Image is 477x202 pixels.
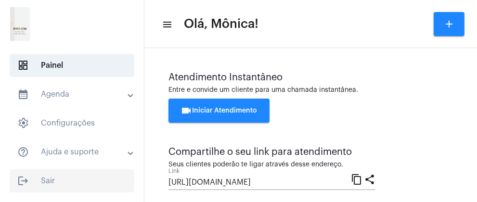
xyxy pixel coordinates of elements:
mat-icon: videocam [181,105,193,116]
span: sidenav icon [17,60,29,71]
mat-icon: sidenav icon [17,175,29,187]
span: Olá, Mônica! [184,16,258,32]
div: Compartilhe o seu link para atendimento [168,147,375,157]
mat-panel-title: Ajuda e suporte [17,146,129,158]
mat-panel-title: Agenda [17,88,129,100]
span: Sair [10,169,134,192]
span: Configurações [10,112,134,135]
mat-expansion-panel-header: sidenav iconAjuda e suporte [6,140,144,164]
mat-icon: add [443,18,455,30]
img: 21e865a3-0c32-a0ee-b1ff-d681ccd3ac4b.png [8,5,32,43]
div: Seus clientes poderão te ligar através desse endereço. [168,161,375,168]
mat-icon: sidenav icon [17,88,29,100]
mat-expansion-panel-header: sidenav iconAgenda [6,83,144,106]
div: Entre e convide um cliente para uma chamada instantânea. [168,87,453,94]
mat-icon: content_copy [351,173,362,185]
mat-icon: sidenav icon [162,19,171,30]
mat-icon: share [364,173,375,185]
div: Atendimento Instantâneo [168,72,453,83]
span: Iniciar Atendimento [181,107,258,114]
button: Iniciar Atendimento [168,99,270,123]
span: sidenav icon [17,117,29,129]
span: Painel [10,54,134,77]
mat-icon: sidenav icon [17,146,29,158]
